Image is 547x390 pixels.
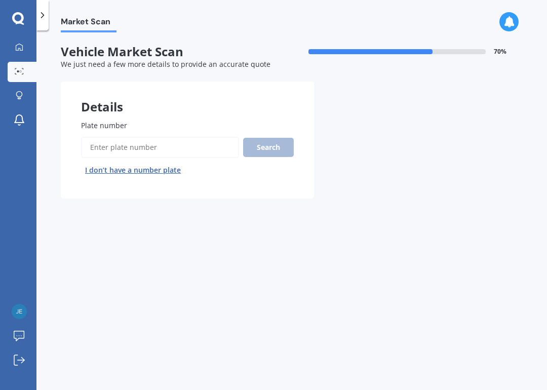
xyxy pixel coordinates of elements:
input: Enter plate number [81,137,239,158]
span: Vehicle Market Scan [61,45,292,59]
span: 70 % [494,48,506,55]
div: Details [61,82,314,112]
span: Market Scan [61,17,116,30]
span: Plate number [81,121,127,130]
button: I don’t have a number plate [81,162,185,178]
img: 20dd8ddedd2e9db0a0827d97adc12436 [12,304,27,319]
span: We just need a few more details to provide an accurate quote [61,59,270,69]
